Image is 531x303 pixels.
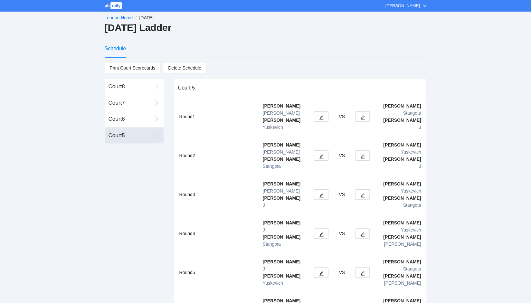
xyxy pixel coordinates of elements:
[383,142,421,147] b: [PERSON_NAME]
[263,241,281,247] span: Stangota
[135,15,137,20] span: /
[314,150,328,161] button: edit
[314,111,328,122] button: edit
[110,2,122,9] span: rally
[109,82,152,91] div: Court 8
[263,125,283,130] span: Yuskevich
[384,280,421,286] span: [PERSON_NAME]
[319,271,324,276] span: edit
[334,175,350,214] td: VS
[109,99,152,107] div: Court 7
[355,267,370,278] button: edit
[334,214,350,253] td: VS
[105,3,110,8] span: pb
[105,44,126,52] div: Schedule
[360,193,365,198] span: edit
[105,15,133,20] a: League Home
[263,118,300,123] b: [PERSON_NAME]
[263,103,300,109] b: [PERSON_NAME]
[355,228,370,239] button: edit
[334,253,350,292] td: VS
[419,164,421,169] span: J
[319,115,324,120] span: edit
[355,189,370,200] button: edit
[105,21,427,34] h2: [DATE] Ladder
[383,118,421,123] b: [PERSON_NAME]
[314,189,328,200] button: edit
[334,136,350,175] td: VS
[319,193,324,198] span: edit
[263,181,300,186] b: [PERSON_NAME]
[109,131,152,140] div: Court 5
[360,115,365,120] span: edit
[263,142,300,147] b: [PERSON_NAME]
[263,227,265,232] span: J
[419,125,421,130] span: J
[385,3,420,9] div: [PERSON_NAME]
[355,111,370,122] button: edit
[263,195,300,201] b: [PERSON_NAME]
[178,79,422,97] div: Court 5
[174,136,258,175] td: Round 2
[314,228,328,239] button: edit
[383,273,421,279] b: [PERSON_NAME]
[384,241,421,247] span: [PERSON_NAME]
[263,259,300,264] b: [PERSON_NAME]
[401,149,421,155] span: Yuskevich
[360,271,365,276] span: edit
[174,253,258,292] td: Round 5
[109,115,152,123] div: Court 6
[401,227,421,232] span: Yuskevich
[110,63,156,73] span: Print Court Scorecards
[174,214,258,253] td: Round 4
[403,203,421,208] span: Stangota
[401,188,421,194] span: Yuskevich
[263,149,300,155] span: [PERSON_NAME]
[403,266,421,271] span: Stangota
[263,110,300,116] span: [PERSON_NAME]
[319,154,324,159] span: edit
[174,97,258,136] td: Round 1
[360,154,365,159] span: edit
[263,164,281,169] span: Stangota
[383,234,421,240] b: [PERSON_NAME]
[422,4,427,8] span: down
[163,63,206,73] button: Delete Schedule
[263,203,265,208] span: J
[263,266,265,271] span: J
[360,232,365,237] span: edit
[263,234,300,240] b: [PERSON_NAME]
[314,267,328,278] button: edit
[263,220,300,225] b: [PERSON_NAME]
[263,188,300,194] span: [PERSON_NAME]
[168,64,201,71] span: Delete Schedule
[105,63,161,73] a: Print Court Scorecards
[319,232,324,237] span: edit
[403,110,421,116] span: Stangota
[334,97,350,136] td: VS
[105,3,123,8] a: pbrally
[263,280,283,286] span: Yuskevich
[383,220,421,225] b: [PERSON_NAME]
[139,15,153,20] span: [DATE]
[383,259,421,264] b: [PERSON_NAME]
[383,103,421,109] b: [PERSON_NAME]
[263,273,300,279] b: [PERSON_NAME]
[174,175,258,214] td: Round 3
[355,150,370,161] button: edit
[383,156,421,162] b: [PERSON_NAME]
[263,156,300,162] b: [PERSON_NAME]
[383,195,421,201] b: [PERSON_NAME]
[383,181,421,186] b: [PERSON_NAME]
